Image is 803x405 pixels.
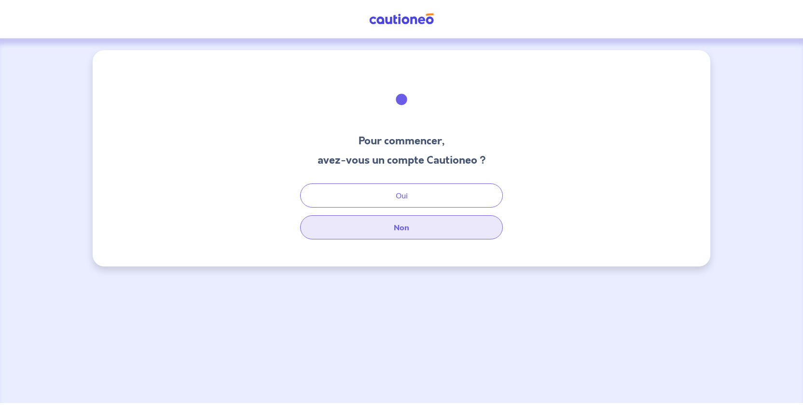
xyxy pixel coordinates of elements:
[300,215,503,239] button: Non
[375,73,428,126] img: illu_welcome.svg
[318,133,486,149] h3: Pour commencer,
[318,153,486,168] h3: avez-vous un compte Cautioneo ?
[365,13,438,25] img: Cautioneo
[300,183,503,208] button: Oui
